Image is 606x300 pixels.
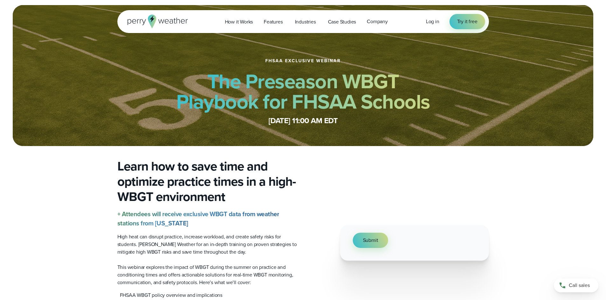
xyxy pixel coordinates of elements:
a: Try it free [449,14,485,29]
h1: FHSAA Exclusive Webinar [265,58,341,63]
a: Log in [426,18,439,25]
p: FHSAA WBGT policy overview and implications [120,291,222,299]
p: High heat can disrupt practice, increase workload, and create safety risks for students. [PERSON_... [117,233,298,256]
p: This webinar explores the impact of WBGT during the summer on practice and conditioning times and... [117,263,298,286]
strong: The Preseason WBGT Playbook for FHSAA Schools [176,66,430,117]
h3: Learn how to save time and optimize practice times in a high-WBGT environment [117,159,298,204]
span: How it Works [225,18,253,26]
a: Case Studies [323,15,362,28]
span: Call sales [569,282,590,289]
span: Try it free [457,18,477,25]
a: How it Works [219,15,259,28]
span: Features [264,18,282,26]
strong: + Attendees will receive exclusive WBGT data from weather stations from [US_STATE] [117,209,279,228]
strong: [DATE] 11:00 AM EDT [268,115,338,126]
span: Company [367,18,388,25]
button: Submit [353,233,388,248]
span: Case Studies [328,18,356,26]
span: Industries [295,18,316,26]
a: Call sales [554,278,598,292]
span: Submit [363,237,378,244]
